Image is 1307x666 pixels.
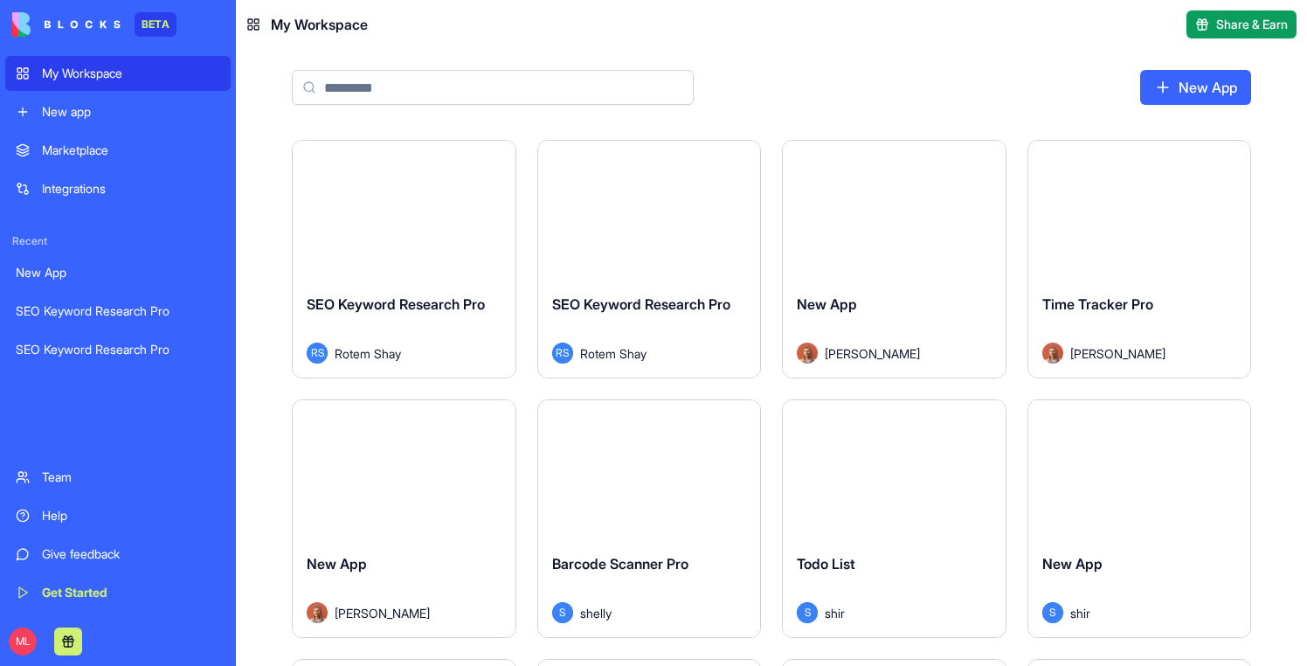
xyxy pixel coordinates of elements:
[1042,555,1103,572] span: New App
[42,180,220,198] div: Integrations
[292,399,516,638] a: New AppAvatar[PERSON_NAME]
[271,14,368,35] span: My Workspace
[307,295,485,313] span: SEO Keyword Research Pro
[335,604,430,622] span: [PERSON_NAME]
[5,498,231,533] a: Help
[580,604,612,622] span: shelly
[16,302,220,320] div: SEO Keyword Research Pro
[1186,10,1297,38] button: Share & Earn
[782,140,1006,378] a: New AppAvatar[PERSON_NAME]
[42,103,220,121] div: New app
[5,133,231,168] a: Marketplace
[5,171,231,206] a: Integrations
[335,344,401,363] span: Rotem Shay
[797,555,855,572] span: Todo List
[307,555,367,572] span: New App
[5,537,231,572] a: Give feedback
[307,602,328,623] img: Avatar
[5,255,231,290] a: New App
[537,140,762,378] a: SEO Keyword Research ProRSRotem Shay
[1140,70,1251,105] a: New App
[782,399,1006,638] a: Todo ListSshir
[9,628,37,656] span: ML
[5,56,231,91] a: My Workspace
[5,234,231,248] span: Recent
[42,65,220,82] div: My Workspace
[552,295,730,313] span: SEO Keyword Research Pro
[12,12,176,37] a: BETA
[42,507,220,524] div: Help
[797,602,818,623] span: S
[307,343,328,364] span: RS
[16,264,220,281] div: New App
[5,332,231,367] a: SEO Keyword Research Pro
[42,584,220,601] div: Get Started
[797,295,857,313] span: New App
[552,602,573,623] span: S
[5,94,231,129] a: New app
[825,604,845,622] span: shir
[580,344,647,363] span: Rotem Shay
[797,343,818,364] img: Avatar
[1027,140,1252,378] a: Time Tracker ProAvatar[PERSON_NAME]
[1070,344,1165,363] span: [PERSON_NAME]
[552,343,573,364] span: RS
[537,399,762,638] a: Barcode Scanner ProSshelly
[135,12,176,37] div: BETA
[42,545,220,563] div: Give feedback
[5,460,231,495] a: Team
[1216,16,1288,33] span: Share & Earn
[16,341,220,358] div: SEO Keyword Research Pro
[1042,602,1063,623] span: S
[42,142,220,159] div: Marketplace
[1042,295,1153,313] span: Time Tracker Pro
[1070,604,1090,622] span: shir
[292,140,516,378] a: SEO Keyword Research ProRSRotem Shay
[5,575,231,610] a: Get Started
[552,555,688,572] span: Barcode Scanner Pro
[1042,343,1063,364] img: Avatar
[825,344,920,363] span: [PERSON_NAME]
[5,294,231,329] a: SEO Keyword Research Pro
[1027,399,1252,638] a: New AppSshir
[12,12,121,37] img: logo
[42,468,220,486] div: Team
